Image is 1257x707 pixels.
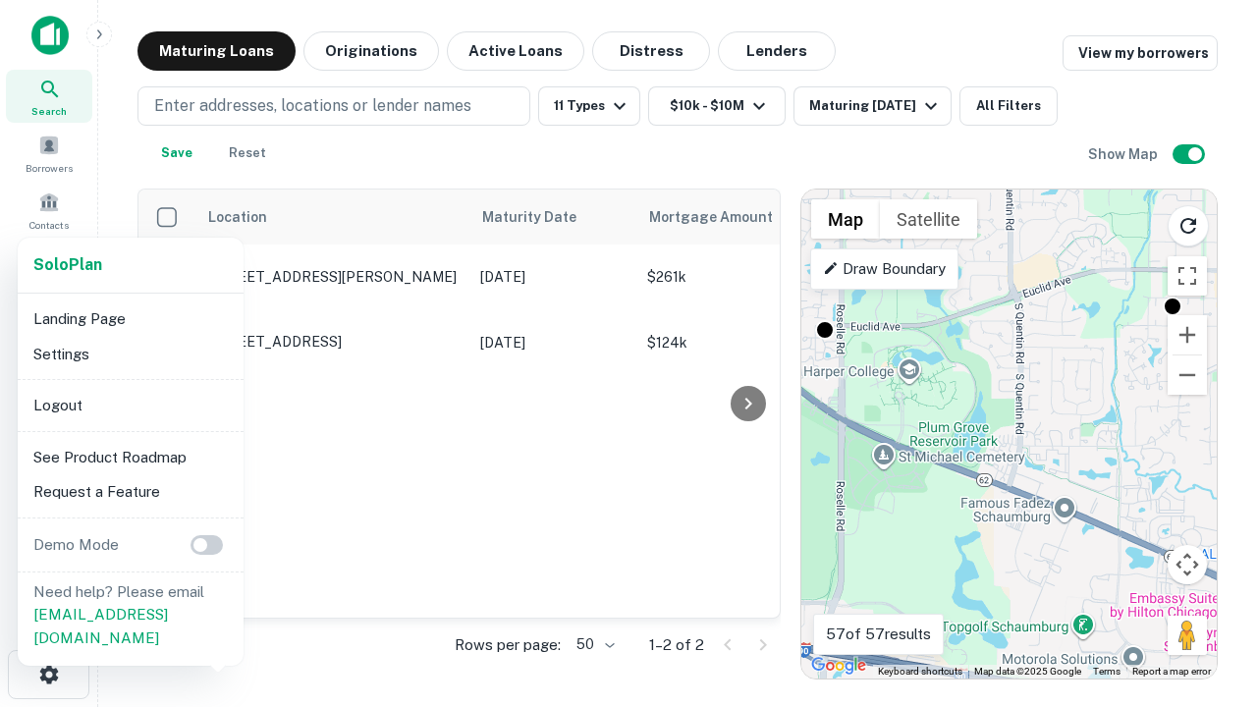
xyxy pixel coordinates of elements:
[33,253,102,277] a: SoloPlan
[26,301,236,337] li: Landing Page
[26,388,236,423] li: Logout
[33,580,228,650] p: Need help? Please email
[33,606,168,646] a: [EMAIL_ADDRESS][DOMAIN_NAME]
[33,255,102,274] strong: Solo Plan
[26,474,236,510] li: Request a Feature
[26,533,127,557] p: Demo Mode
[1159,487,1257,581] iframe: Chat Widget
[26,337,236,372] li: Settings
[26,440,236,475] li: See Product Roadmap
